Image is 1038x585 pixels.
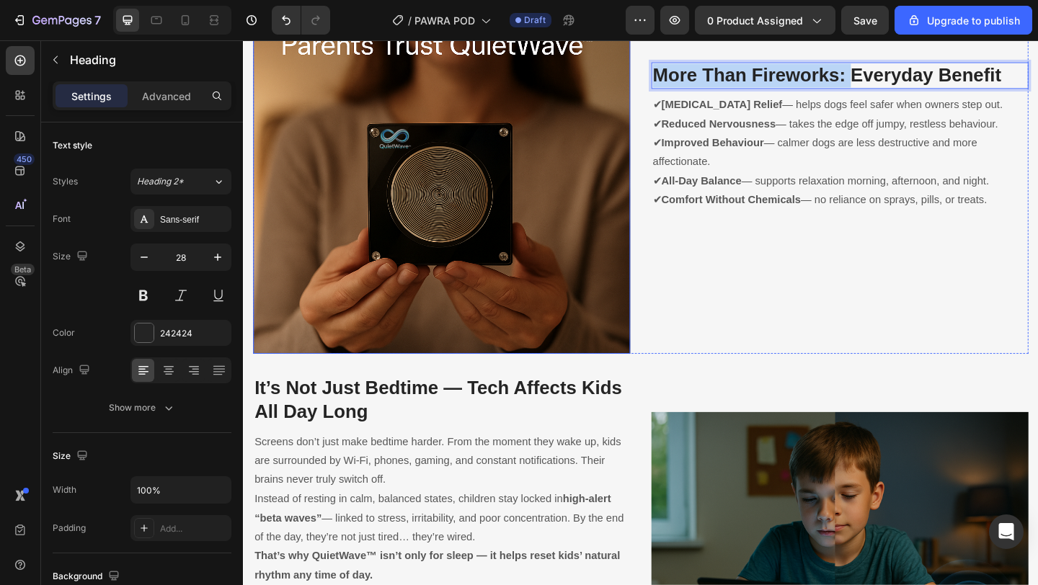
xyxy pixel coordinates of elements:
[53,395,231,421] button: Show more
[6,6,107,35] button: 7
[53,361,93,380] div: Align
[94,12,101,29] p: 7
[142,89,191,104] p: Advanced
[895,6,1032,35] button: Upgrade to publish
[12,492,400,525] strong: high-alert “beta waves”
[131,477,231,503] input: Auto
[53,447,91,466] div: Size
[160,522,228,535] div: Add...
[14,153,35,165] div: 450
[53,175,78,188] div: Styles
[455,105,567,117] strong: Improved Behaviour
[853,14,877,27] span: Save
[455,167,607,179] strong: Comfort Without Chemicals
[160,213,228,226] div: Sans-serif
[408,13,412,28] span: /
[455,63,587,76] strong: [MEDICAL_DATA] Relief
[160,327,228,340] div: 242424
[989,514,1024,549] div: Open Intercom Messenger
[243,40,1038,585] iframe: Design area
[841,6,889,35] button: Save
[707,13,803,28] span: 0 product assigned
[70,51,226,68] p: Heading
[109,401,176,415] div: Show more
[53,326,75,339] div: Color
[130,169,231,195] button: Heading 2*
[444,58,854,248] div: Rich Text Editor. Editing area: main
[12,367,412,415] strong: It’s Not Just Bedtime — Tech Affects Kids All Day Long
[71,89,112,104] p: Settings
[455,146,542,158] strong: All-Day Balance
[524,14,546,27] span: Draft
[695,6,835,35] button: 0 product assigned
[414,13,475,28] span: PAWRA POD
[12,488,420,550] p: Instead of resting in calm, balanced states, children stay locked in — linked to stress, irritabi...
[53,247,91,267] div: Size
[137,175,184,188] span: Heading 2*
[12,427,420,488] p: Screens don’t just make bedtime harder. From the moment they wake up, kids are surrounded by Wi-F...
[53,483,76,496] div: Width
[907,13,1020,28] div: Upgrade to publish
[53,522,86,535] div: Padding
[445,60,853,184] p: ✔ — helps dogs feel safer when owners step out. ✔ — takes the edge off jumpy, restless behaviour....
[455,84,580,97] strong: Reduced Nervousness
[53,213,71,225] div: Font
[11,264,35,275] div: Beta
[444,24,854,53] h3: Rich Text Editor. Editing area: main
[272,6,330,35] div: Undo/Redo
[53,139,92,152] div: Text style
[445,27,825,49] strong: More Than Fireworks: Everyday Benefit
